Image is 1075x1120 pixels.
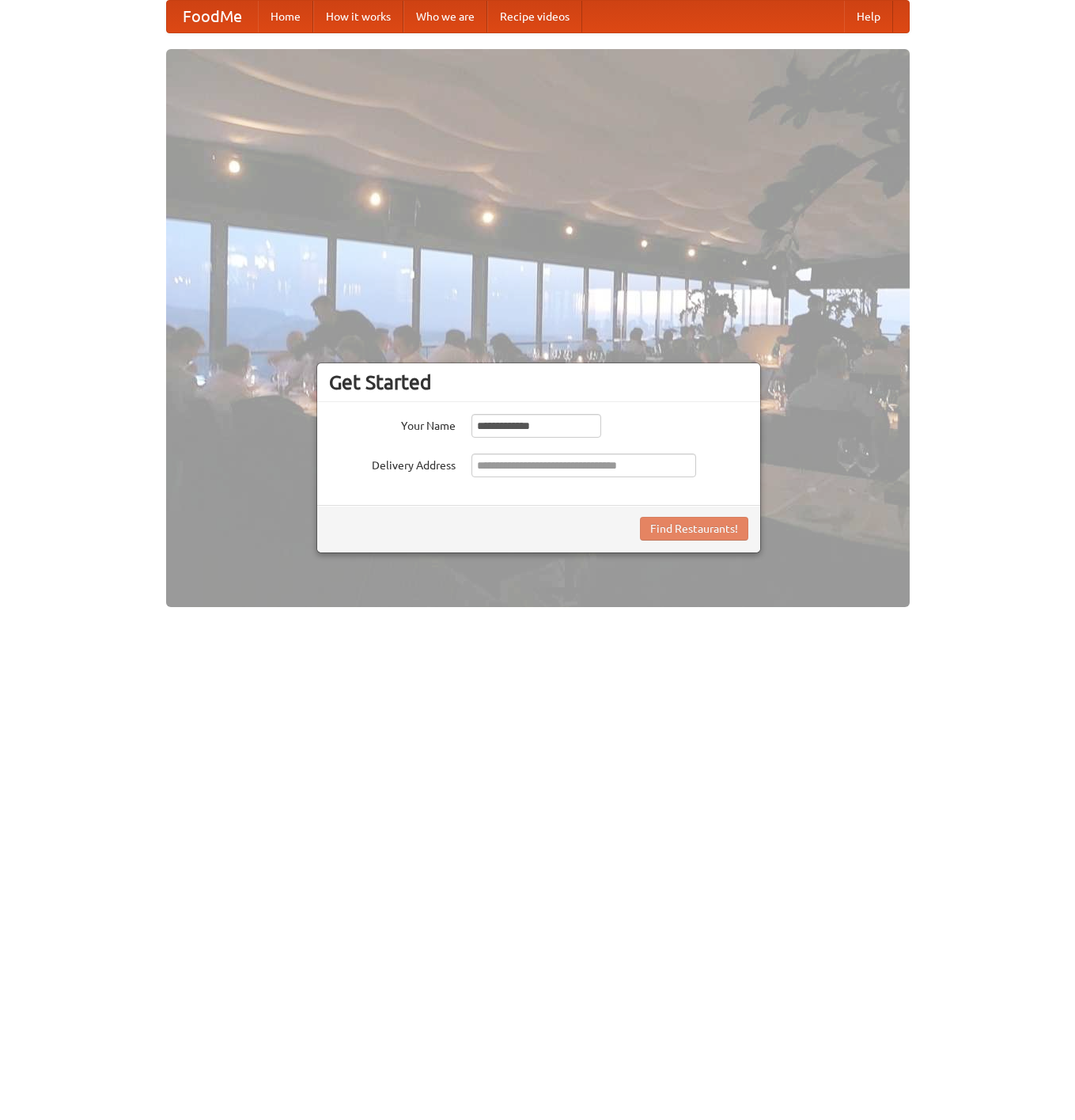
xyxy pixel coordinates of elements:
[640,517,748,541] button: Find Restaurants!
[329,370,748,394] h3: Get Started
[487,1,582,32] a: Recipe videos
[403,1,487,32] a: Who we are
[329,414,456,434] label: Your Name
[167,1,258,32] a: FoodMe
[313,1,403,32] a: How it works
[844,1,893,32] a: Help
[258,1,313,32] a: Home
[329,454,456,473] label: Delivery Address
